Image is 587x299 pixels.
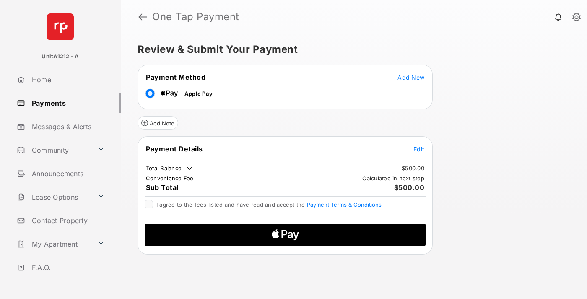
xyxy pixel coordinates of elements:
a: Lease Options [13,187,94,207]
button: Add New [397,73,424,81]
span: Payment Details [146,145,203,153]
button: Add Note [138,116,178,130]
a: Community [13,140,94,160]
a: Announcements [13,164,121,184]
td: Total Balance [145,164,194,173]
span: I agree to the fees listed and have read and accept the [156,201,382,208]
td: Calculated in next step [362,174,425,182]
a: Messages & Alerts [13,117,121,137]
button: Edit [413,145,424,153]
td: $500.00 [401,164,425,172]
a: Contact Property [13,211,121,231]
h5: Review & Submit Your Payment [138,44,564,55]
img: svg+xml;base64,PHN2ZyB4bWxucz0iaHR0cDovL3d3dy53My5vcmcvMjAwMC9zdmciIHdpZHRoPSI2NCIgaGVpZ2h0PSI2NC... [47,13,74,40]
button: I agree to the fees listed and have read and accept the [307,201,382,208]
span: Edit [413,146,424,153]
a: Payments [13,93,121,113]
a: F.A.Q. [13,257,121,278]
span: $500.00 [394,183,425,192]
strong: One Tap Payment [152,12,239,22]
p: UnitA1212 - A [42,52,79,61]
a: Home [13,70,121,90]
td: Convenience Fee [145,174,194,182]
span: Apple Pay [184,90,213,97]
span: Sub Total [146,183,179,192]
span: Add New [397,74,424,81]
a: My Apartment [13,234,94,254]
span: Payment Method [146,73,205,81]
